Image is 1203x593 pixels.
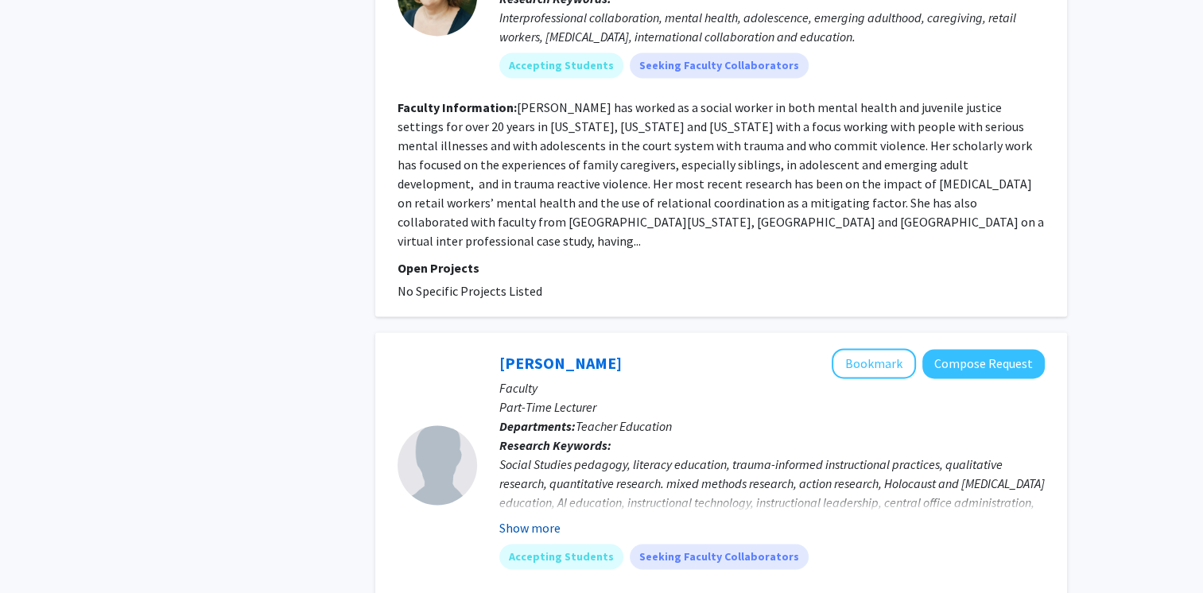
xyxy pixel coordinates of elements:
[499,418,576,434] b: Departments:
[499,52,623,78] mat-chip: Accepting Students
[12,521,68,581] iframe: Chat
[576,418,672,434] span: Teacher Education
[922,349,1045,378] button: Compose Request to Timothy Constant
[499,518,561,537] button: Show more
[630,52,809,78] mat-chip: Seeking Faculty Collaborators
[499,353,622,373] a: [PERSON_NAME]
[499,544,623,569] mat-chip: Accepting Students
[630,544,809,569] mat-chip: Seeking Faculty Collaborators
[499,378,1045,397] p: Faculty
[499,397,1045,417] p: Part-Time Lecturer
[398,99,517,115] b: Faculty Information:
[499,437,611,453] b: Research Keywords:
[499,8,1045,46] div: Interprofessional collaboration, mental health, adolescence, emerging adulthood, caregiving, reta...
[398,258,1045,277] p: Open Projects
[398,99,1044,249] fg-read-more: [PERSON_NAME] has worked as a social worker in both mental health and juvenile justice settings f...
[499,455,1045,531] div: Social Studies pedagogy, literacy education, trauma-informed instructional practices, qualitative...
[398,283,542,299] span: No Specific Projects Listed
[832,348,916,378] button: Add Timothy Constant to Bookmarks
